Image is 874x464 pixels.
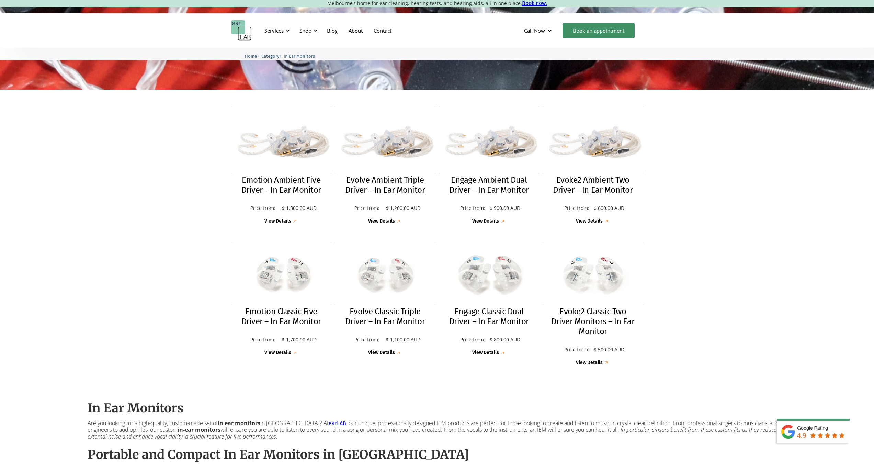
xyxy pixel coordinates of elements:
strong: in-ear monitors [178,426,220,433]
div: View Details [264,350,291,356]
span: Home [245,54,257,59]
p: $ 800.00 AUD [490,337,520,343]
h2: Emotion Classic Five Driver – In Ear Monitor [238,307,325,327]
span: In Ear Monitors [284,54,315,59]
a: Emotion Classic Five Driver – In Ear MonitorEmotion Classic Five Driver – In Ear MonitorPrice fro... [231,242,332,356]
img: Evolve Classic Triple Driver – In Ear Monitor [335,242,435,305]
div: View Details [472,218,499,224]
a: In Ear Monitors [284,53,315,59]
p: Price from: [350,337,384,343]
div: Shop [295,20,320,41]
a: Engage Classic Dual Driver – In Ear MonitorEngage Classic Dual Driver – In Ear MonitorPrice from:... [439,242,540,356]
div: View Details [576,360,603,366]
div: Call Now [524,27,545,34]
img: Evoke2 Ambient Two Driver – In Ear Monitor [543,106,643,173]
div: Call Now [519,20,559,41]
a: Emotion Ambient Five Driver – In Ear MonitorEmotion Ambient Five Driver – In Ear MonitorPrice fro... [231,106,332,225]
img: Emotion Ambient Five Driver – In Ear Monitor [231,106,332,173]
a: Book an appointment [563,23,635,38]
h2: Evolve Ambient Triple Driver – In Ear Monitor [342,175,429,195]
img: Engage Classic Dual Driver – In Ear Monitor [434,239,544,308]
strong: In Ear Monitors [88,400,184,416]
p: $ 1,100.00 AUD [386,337,421,343]
a: Evoke2 Classic Two Driver Monitors – In Ear MonitorEvoke2 Classic Two Driver Monitors – In Ear Mo... [543,242,643,366]
div: Services [260,20,292,41]
a: Contact [368,21,397,41]
a: Category [261,53,279,59]
p: Price from: [246,337,280,343]
p: Price from: [457,205,488,211]
h2: Evoke2 Classic Two Driver Monitors – In Ear Monitor [549,307,636,336]
img: Engage Ambient Dual Driver – In Ear Monitor [439,106,540,173]
div: View Details [368,218,395,224]
div: View Details [368,350,395,356]
li: 〉 [245,53,261,60]
p: $ 900.00 AUD [490,205,520,211]
a: About [343,21,368,41]
p: Price from: [350,205,384,211]
a: Blog [321,21,343,41]
h2: Evolve Classic Triple Driver – In Ear Monitor [342,307,429,327]
p: $ 1,700.00 AUD [282,337,317,343]
p: $ 600.00 AUD [594,205,624,211]
h2: Engage Classic Dual Driver – In Ear Monitor [446,307,533,327]
p: Price from: [457,337,488,343]
img: Emotion Classic Five Driver – In Ear Monitor [231,242,332,305]
div: View Details [472,350,499,356]
a: earLAB [329,420,346,427]
a: Evoke2 Ambient Two Driver – In Ear MonitorEvoke2 Ambient Two Driver – In Ear MonitorPrice from:$ ... [543,106,643,225]
img: Evolve Ambient Triple Driver – In Ear Monitor [335,106,435,173]
li: 〉 [261,53,284,60]
a: Home [245,53,257,59]
img: Evoke2 Classic Two Driver Monitors – In Ear Monitor [543,242,643,305]
div: View Details [264,218,291,224]
p: Price from: [561,205,592,211]
em: . In particular, singers benefit from these custom fits as they reduce external noise and enhance... [88,426,776,440]
p: Price from: [561,347,592,353]
a: Engage Ambient Dual Driver – In Ear MonitorEngage Ambient Dual Driver – In Ear MonitorPrice from:... [439,106,540,225]
h2: Evoke2 Ambient Two Driver – In Ear Monitor [549,175,636,195]
div: Shop [299,27,311,34]
h2: Emotion Ambient Five Driver – In Ear Monitor [238,175,325,195]
p: Are you looking for a high-quality, custom-made set of in [GEOGRAPHIC_DATA]? At , our unique, pro... [88,420,787,440]
h2: Engage Ambient Dual Driver – In Ear Monitor [446,175,533,195]
a: Evolve Ambient Triple Driver – In Ear MonitorEvolve Ambient Triple Driver – In Ear MonitorPrice f... [335,106,435,225]
p: $ 500.00 AUD [594,347,624,353]
strong: in ear monitors [218,419,260,427]
a: home [231,20,252,41]
p: Price from: [246,205,280,211]
p: $ 1,200.00 AUD [386,205,421,211]
p: $ 1,800.00 AUD [282,205,317,211]
strong: Portable and Compact In Ear Monitors in [GEOGRAPHIC_DATA] [88,447,469,462]
div: View Details [576,218,603,224]
a: Evolve Classic Triple Driver – In Ear MonitorEvolve Classic Triple Driver – In Ear MonitorPrice f... [335,242,435,356]
span: Category [261,54,279,59]
div: Services [264,27,284,34]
